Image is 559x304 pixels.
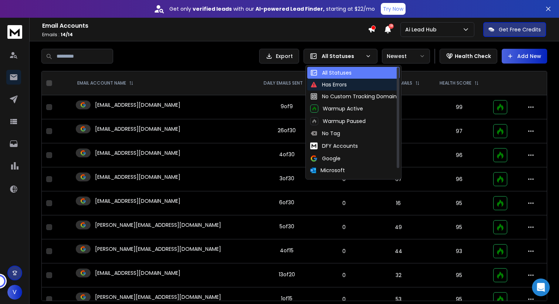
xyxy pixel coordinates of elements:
[279,271,295,278] div: 13 of 20
[405,26,440,33] p: Ai Lead Hub
[381,3,406,15] button: Try Now
[310,167,345,174] div: Microsoft
[430,239,489,263] td: 93
[281,103,293,110] div: 9 of 9
[310,93,397,100] div: No Custom Tracking Domain
[95,149,180,157] p: [EMAIL_ADDRESS][DOMAIN_NAME]
[367,191,430,215] td: 16
[325,199,363,207] p: 0
[259,49,299,64] button: Export
[310,69,352,76] div: All Statuses
[430,215,489,239] td: 95
[255,5,325,13] strong: AI-powered Lead Finder,
[310,81,347,88] div: Has Errors
[77,80,133,86] div: EMAIL ACCOUNT NAME
[279,199,294,206] div: 6 of 30
[430,167,489,191] td: 96
[280,247,294,254] div: 4 of 15
[169,5,375,13] p: Get only with our starting at $22/mo
[440,80,471,86] p: HEALTH SCORE
[325,271,363,279] p: 0
[499,26,541,33] p: Get Free Credits
[389,24,394,29] span: 19
[95,221,221,229] p: [PERSON_NAME][EMAIL_ADDRESS][DOMAIN_NAME]
[279,151,295,158] div: 4 of 30
[95,173,180,181] p: [EMAIL_ADDRESS][DOMAIN_NAME]
[440,49,497,64] button: Health Check
[483,22,546,37] button: Get Free Credits
[532,279,550,296] div: Open Intercom Messenger
[430,143,489,167] td: 96
[310,141,358,150] div: DFY Accounts
[279,175,294,182] div: 3 of 30
[42,32,368,38] p: Emails :
[95,245,221,253] p: [PERSON_NAME][EMAIL_ADDRESS][DOMAIN_NAME]
[383,5,403,13] p: Try Now
[325,223,363,231] p: 0
[193,5,232,13] strong: verified leads
[95,269,180,277] p: [EMAIL_ADDRESS][DOMAIN_NAME]
[430,191,489,215] td: 95
[7,285,22,300] button: V
[95,125,180,133] p: [EMAIL_ADDRESS][DOMAIN_NAME]
[430,119,489,143] td: 97
[42,21,368,30] h1: Email Accounts
[95,293,221,301] p: [PERSON_NAME][EMAIL_ADDRESS][DOMAIN_NAME]
[278,127,296,134] div: 26 of 30
[310,105,363,113] div: Warmup Active
[310,155,341,162] div: Google
[430,263,489,287] td: 95
[95,197,180,205] p: [EMAIL_ADDRESS][DOMAIN_NAME]
[61,31,73,38] span: 14 / 14
[281,295,292,302] div: 1 of 15
[455,52,491,60] p: Health Check
[325,247,363,255] p: 0
[367,239,430,263] td: 44
[95,101,180,109] p: [EMAIL_ADDRESS][DOMAIN_NAME]
[430,95,489,119] td: 99
[279,223,294,230] div: 5 of 30
[322,52,362,60] p: All Statuses
[7,25,22,39] img: logo
[310,117,366,125] div: Warmup Paused
[325,296,363,303] p: 0
[264,80,303,86] p: DAILY EMAILS SENT
[502,49,547,64] button: Add New
[367,263,430,287] td: 32
[367,215,430,239] td: 49
[310,130,340,137] div: No Tag
[382,49,430,64] button: Newest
